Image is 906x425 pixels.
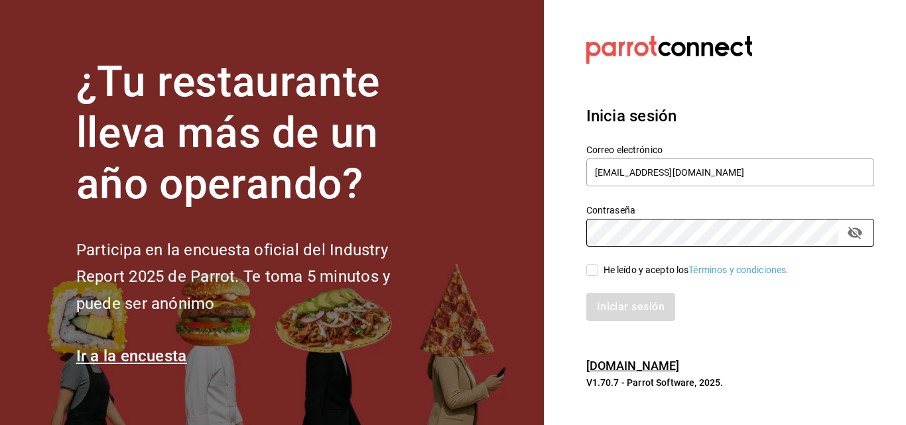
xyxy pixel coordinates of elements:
[586,145,874,154] label: Correo electrónico
[688,265,789,275] a: Términos y condiciones.
[586,206,874,215] label: Contraseña
[844,221,866,244] button: passwordField
[586,359,680,373] a: [DOMAIN_NAME]
[76,347,187,365] a: Ir a la encuesta
[586,158,874,186] input: Ingresa tu correo electrónico
[76,57,434,210] h1: ¿Tu restaurante lleva más de un año operando?
[586,104,874,128] h3: Inicia sesión
[76,237,434,318] h2: Participa en la encuesta oficial del Industry Report 2025 de Parrot. Te toma 5 minutos y puede se...
[604,263,789,277] div: He leído y acepto los
[586,376,874,389] p: V1.70.7 - Parrot Software, 2025.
